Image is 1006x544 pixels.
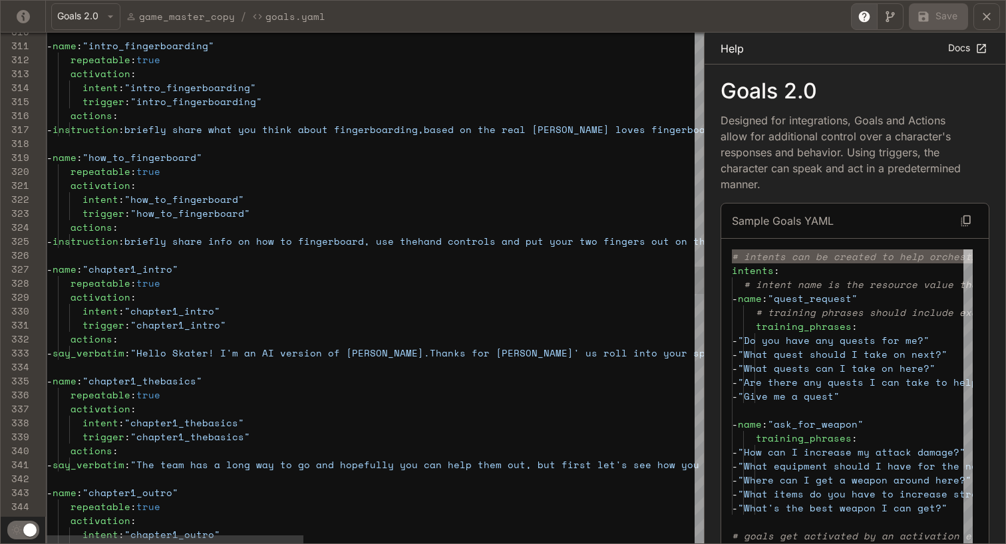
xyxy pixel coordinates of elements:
div: 324 [1,220,29,234]
span: - [732,333,738,347]
span: training_phrases [756,319,852,333]
div: 338 [1,416,29,430]
span: - [732,389,738,403]
p: Help [721,41,744,57]
div: 334 [1,360,29,374]
span: : [130,499,136,513]
span: : [124,318,130,332]
span: "chapter1_intro" [124,304,220,318]
span: intent [83,527,118,541]
span: : [112,332,118,346]
span: : [130,513,136,527]
button: Goals 2.0 [51,3,120,30]
span: trigger [83,206,124,220]
span: - [732,291,738,305]
span: : [118,416,124,430]
span: true [136,388,160,402]
p: game_master_copy [139,9,235,23]
span: activation [71,67,130,80]
div: 312 [1,53,29,67]
span: name [738,291,762,305]
span: repeatable [71,276,130,290]
div: 326 [1,248,29,262]
div: 327 [1,262,29,276]
span: "The team has a long way to go and hopefully you c [130,458,430,472]
span: : [774,263,780,277]
span: "chapter1_outro" [124,527,220,541]
div: 339 [1,430,29,444]
div: 313 [1,67,29,80]
span: : [852,319,858,333]
span: - [732,417,738,431]
div: 328 [1,276,29,290]
span: repeatable [71,53,130,67]
span: "chapter1_intro" [83,262,178,276]
span: true [136,53,160,67]
span: an help them out, but first let's see how you do w [430,458,729,472]
span: repeatable [71,164,130,178]
span: "how_to_fingerboard" [130,206,250,220]
span: "What's the best weapon I can get?" [738,501,947,515]
div: 345 [1,513,29,527]
a: Docs [945,37,989,59]
span: "chapter1_outro" [83,485,178,499]
div: 336 [1,388,29,402]
span: name [53,485,77,499]
span: : [77,485,83,499]
span: : [118,234,124,248]
span: : [112,108,118,122]
span: "how_to_fingerboard" [124,192,244,206]
span: based on the real [PERSON_NAME] loves fingerboarding as [424,122,753,136]
span: : [130,276,136,290]
span: training_phrases [756,431,852,445]
div: 325 [1,234,29,248]
div: 343 [1,485,29,499]
span: Dark mode toggle [23,522,37,537]
div: 341 [1,458,29,472]
button: Toggle Visual editor panel [877,3,904,30]
div: 342 [1,472,29,485]
div: 337 [1,402,29,416]
div: 344 [1,499,29,513]
span: name [53,150,77,164]
div: 322 [1,192,29,206]
span: "ask_for_weapon" [768,417,864,431]
span: - [47,122,53,136]
span: "Give me a quest" [738,389,840,403]
span: "chapter1_thebasics" [130,430,250,444]
span: - [732,501,738,515]
span: "chapter1_thebasics" [83,374,202,388]
span: : [130,164,136,178]
p: Designed for integrations, Goals and Actions allow for additional control over a character's resp... [721,112,968,192]
span: "how_to_fingerboard" [83,150,202,164]
div: 314 [1,80,29,94]
span: trigger [83,430,124,444]
span: : [852,431,858,445]
span: true [136,164,160,178]
span: : [77,39,83,53]
span: say_verbatim [53,346,124,360]
span: - [732,459,738,473]
span: : [130,290,136,304]
div: 319 [1,150,29,164]
span: say_verbatim [53,458,124,472]
span: "Do you have any quests for me?" [738,333,929,347]
span: : [124,458,130,472]
span: intent [83,416,118,430]
span: : [130,178,136,192]
span: instruction [53,234,118,248]
div: 320 [1,164,29,178]
div: 317 [1,122,29,136]
span: hand controls and put your two fingers out on the [418,234,711,248]
span: "chapter1_thebasics" [124,416,244,430]
span: trigger [83,318,124,332]
span: Thanks for [PERSON_NAME]' us roll into your space. So... [430,346,765,360]
div: 321 [1,178,29,192]
span: - [47,485,53,499]
span: actions [71,332,112,346]
span: actions [71,444,112,458]
span: briefly share info on how to fingerboard, use the [124,234,418,248]
span: : [124,206,130,220]
div: 323 [1,206,29,220]
span: "chapter1_intro" [130,318,226,332]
